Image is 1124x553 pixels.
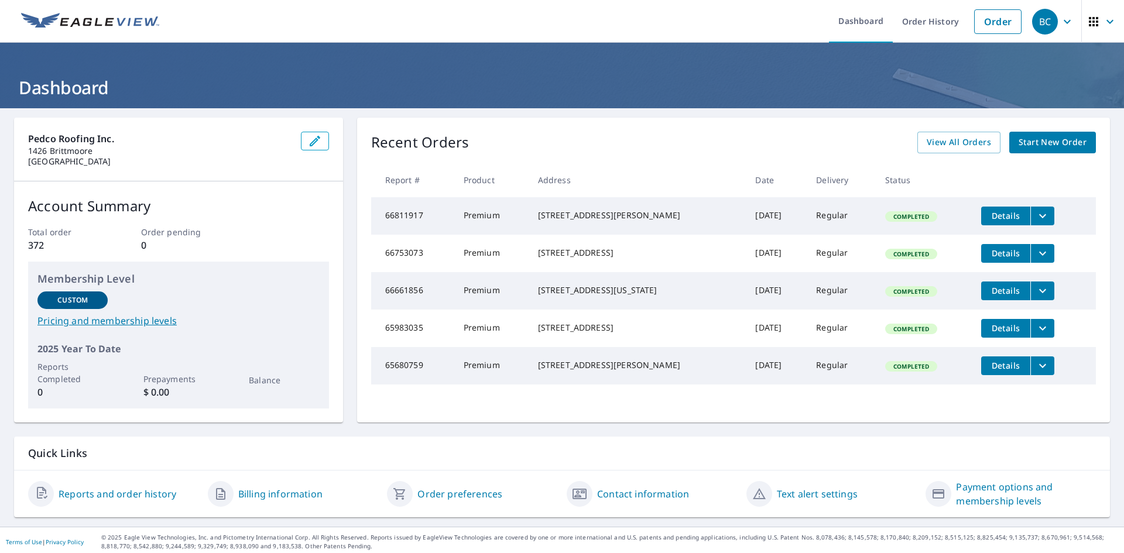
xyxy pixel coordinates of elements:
button: detailsBtn-66811917 [981,207,1030,225]
p: Membership Level [37,271,320,287]
div: BC [1032,9,1058,35]
p: Custom [57,295,88,305]
p: [GEOGRAPHIC_DATA] [28,156,292,167]
span: Details [988,210,1023,221]
th: Delivery [807,163,876,197]
td: [DATE] [746,272,807,310]
p: $ 0.00 [143,385,214,399]
span: Completed [886,325,936,333]
div: [STREET_ADDRESS][PERSON_NAME] [538,359,737,371]
div: [STREET_ADDRESS] [538,247,737,259]
span: Start New Order [1019,135,1087,150]
td: 65983035 [371,310,454,347]
p: Reports Completed [37,360,108,385]
button: detailsBtn-66753073 [981,244,1030,263]
p: 2025 Year To Date [37,342,320,356]
p: Pedco Roofing Inc. [28,132,292,146]
td: [DATE] [746,347,807,384]
button: filesDropdownBtn-66753073 [1030,244,1054,263]
th: Product [454,163,529,197]
img: EV Logo [21,13,159,30]
button: detailsBtn-66661856 [981,281,1030,300]
div: [STREET_ADDRESS][US_STATE] [538,284,737,296]
td: Regular [807,310,876,347]
td: Premium [454,310,529,347]
button: filesDropdownBtn-65983035 [1030,319,1054,338]
td: Regular [807,347,876,384]
a: Billing information [238,487,323,501]
td: [DATE] [746,235,807,272]
p: 1426 Brittmoore [28,146,292,156]
a: Terms of Use [6,538,42,546]
p: Recent Orders [371,132,470,153]
a: Text alert settings [777,487,858,501]
td: Regular [807,235,876,272]
p: Quick Links [28,446,1096,461]
a: Start New Order [1009,132,1096,153]
th: Date [746,163,807,197]
a: Payment options and membership levels [956,480,1096,508]
a: Order [974,9,1022,34]
td: Regular [807,197,876,235]
h1: Dashboard [14,75,1110,99]
td: Premium [454,272,529,310]
th: Report # [371,163,454,197]
p: Prepayments [143,373,214,385]
div: [STREET_ADDRESS] [538,322,737,334]
button: filesDropdownBtn-66661856 [1030,281,1054,300]
span: Completed [886,212,936,221]
td: 65680759 [371,347,454,384]
a: Order preferences [417,487,502,501]
p: 0 [141,238,216,252]
td: [DATE] [746,310,807,347]
td: Regular [807,272,876,310]
td: 66811917 [371,197,454,235]
span: Completed [886,362,936,370]
a: View All Orders [917,132,1000,153]
p: Balance [249,374,319,386]
td: 66661856 [371,272,454,310]
td: Premium [454,347,529,384]
button: filesDropdownBtn-66811917 [1030,207,1054,225]
p: 372 [28,238,103,252]
span: Details [988,285,1023,296]
a: Privacy Policy [46,538,84,546]
a: Pricing and membership levels [37,314,320,328]
button: detailsBtn-65983035 [981,319,1030,338]
p: Account Summary [28,195,329,217]
a: Reports and order history [59,487,176,501]
button: detailsBtn-65680759 [981,356,1030,375]
button: filesDropdownBtn-65680759 [1030,356,1054,375]
span: Details [988,322,1023,334]
td: Premium [454,235,529,272]
div: [STREET_ADDRESS][PERSON_NAME] [538,209,737,221]
th: Status [876,163,972,197]
span: View All Orders [927,135,991,150]
td: 66753073 [371,235,454,272]
p: Total order [28,226,103,238]
td: Premium [454,197,529,235]
a: Contact information [597,487,689,501]
span: Details [988,360,1023,371]
p: Order pending [141,226,216,238]
th: Address [529,163,746,197]
p: | [6,538,84,545]
p: 0 [37,385,108,399]
span: Details [988,248,1023,259]
td: [DATE] [746,197,807,235]
p: © 2025 Eagle View Technologies, Inc. and Pictometry International Corp. All Rights Reserved. Repo... [101,533,1118,551]
span: Completed [886,250,936,258]
span: Completed [886,287,936,296]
